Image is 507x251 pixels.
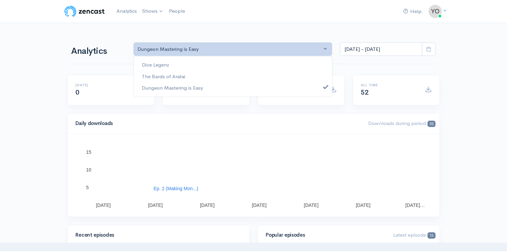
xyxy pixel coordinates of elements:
[304,203,318,208] text: [DATE]
[114,4,140,18] a: Analytics
[401,4,425,19] a: Help
[428,121,435,127] span: 52
[138,45,322,53] div: Dungeon Mastering is Easy
[96,203,110,208] text: [DATE]
[76,83,132,87] h6: [DATE]
[134,42,332,56] button: Dungeon Mastering is Easy
[71,46,125,56] h1: Analytics
[76,142,432,209] svg: A chart.
[368,120,435,126] span: Downloads during period:
[429,5,442,18] img: ...
[63,5,106,18] img: ZenCast Logo
[166,4,188,18] a: People
[86,167,91,172] text: 10
[148,203,163,208] text: [DATE]
[200,203,215,208] text: [DATE]
[76,88,80,97] span: 0
[405,203,425,208] text: [DATE]…
[142,61,169,69] span: Dice Legenz
[142,84,203,92] span: Dungeon Mastering is Easy
[351,160,365,165] text: Ep. 3 (
[86,185,89,190] text: 5
[266,232,386,238] h4: Popular episodes
[86,149,91,155] text: 15
[140,4,166,19] a: Shows
[357,181,358,186] text: )
[142,73,185,80] span: The Bards of Aratai
[361,83,417,87] h6: All time
[393,232,435,238] span: Latest episode:
[428,232,435,239] span: 16
[361,88,369,97] span: 52
[76,232,237,238] h4: Recent episodes
[252,203,266,208] text: [DATE]
[340,42,422,56] input: analytics date range selector
[154,186,198,191] text: Ep. 2 (Making Mon...)
[76,121,360,126] h4: Daily downloads
[356,203,370,208] text: [DATE]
